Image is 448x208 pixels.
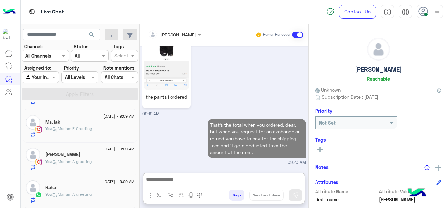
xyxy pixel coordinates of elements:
[22,88,138,100] button: Apply Filters
[24,43,43,50] label: Channel:
[424,165,430,170] img: notes
[367,76,390,81] h6: Reachable
[355,66,402,73] h5: [PERSON_NAME]
[315,179,338,185] h6: Attributes
[154,190,165,200] button: select flow
[52,126,92,131] span: : Mariam E Greeting
[45,126,52,131] span: You
[45,185,58,190] h5: Rahaf
[84,29,100,43] button: search
[28,8,36,16] img: tab
[3,5,16,19] img: Logo
[26,180,40,195] img: defaultAdmin.png
[103,64,134,71] label: Note mentions
[45,159,52,164] span: You
[288,160,306,166] span: 09:20 AM
[144,92,189,102] p: the pants i ordered
[144,10,189,90] img: 807386568379543.jpg
[113,52,128,60] div: Select
[103,146,134,152] span: [DATE] - 9:09 AM
[315,108,332,114] h6: Priority
[292,192,299,198] img: send message
[165,190,176,200] button: Trigger scenario
[315,188,378,195] span: Attribute Name
[52,192,92,196] span: : Mariam A greeting
[45,192,52,196] span: You
[208,119,306,158] p: 9/9/2025, 9:20 AM
[405,182,428,205] img: hulul-logo.png
[315,86,341,93] span: Unknown
[379,196,442,203] span: karen
[187,192,195,199] img: send voice note
[26,115,40,130] img: defaultAdmin.png
[41,8,64,16] p: Live Chat
[88,31,96,39] span: search
[229,190,244,201] button: Drop
[26,148,40,162] img: defaultAdmin.png
[24,64,51,71] label: Assigned to:
[142,9,191,108] a: the pants i ordered
[146,192,154,199] img: send attachment
[74,43,88,50] label: Status
[45,152,80,157] h5: رهف احمدى
[113,43,124,50] label: Tags
[433,8,441,16] img: profile
[168,193,173,198] img: Trigger scenario
[35,159,42,165] img: Instagram
[367,38,390,60] img: defaultAdmin.png
[379,188,442,195] span: Attribute Value
[64,64,79,71] label: Priority
[103,179,134,185] span: [DATE] - 9:09 AM
[45,119,60,125] h5: Maلak
[142,111,160,116] span: 09:19 AM
[322,93,378,100] span: Subscription Date : [DATE]
[381,5,394,19] a: tab
[179,193,184,198] img: create order
[315,137,441,143] h6: Tags
[176,190,187,200] button: create order
[157,193,162,198] img: select flow
[339,5,376,19] a: Contact Us
[315,196,378,203] span: first_name
[263,32,291,37] small: Human Handover
[35,126,42,133] img: Instagram
[249,190,284,201] button: Send and close
[35,192,42,198] img: WhatsApp
[384,8,391,16] img: tab
[402,8,409,16] img: tab
[197,193,202,198] img: make a call
[103,113,134,119] span: [DATE] - 9:09 AM
[3,29,14,40] img: 317874714732967
[52,159,92,164] span: : Mariam A greeting
[435,165,441,171] img: add
[315,164,329,170] h6: Notes
[326,8,334,15] img: spinner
